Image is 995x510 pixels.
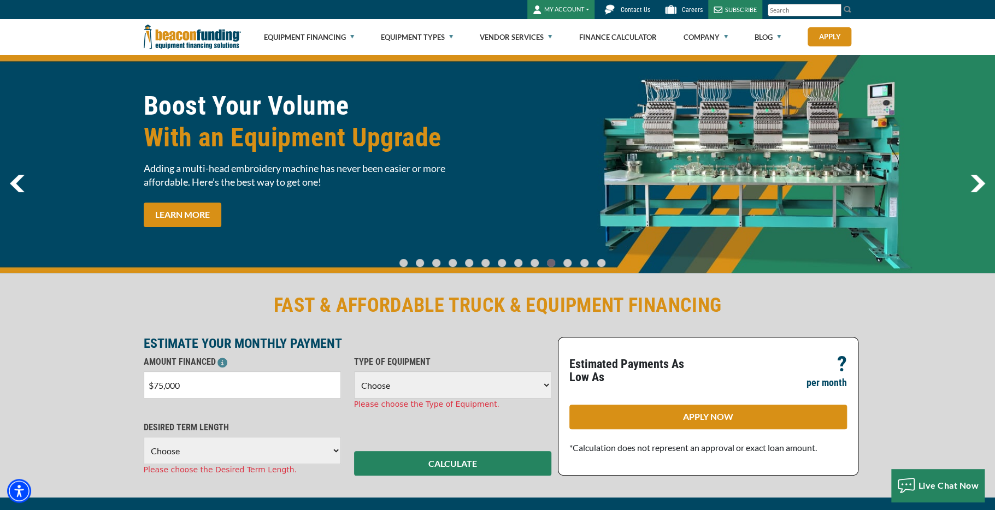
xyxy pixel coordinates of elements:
[684,20,728,55] a: Company
[264,20,354,55] a: Equipment Financing
[381,20,453,55] a: Equipment Types
[480,20,552,55] a: Vendor Services
[10,175,25,192] img: Left Navigator
[544,258,557,268] a: Go To Slide 9
[569,405,847,429] a: APPLY NOW
[578,258,591,268] a: Go To Slide 11
[397,258,410,268] a: Go To Slide 0
[594,258,608,268] a: Go To Slide 12
[682,6,703,14] span: Careers
[808,27,851,46] a: Apply
[479,258,492,268] a: Go To Slide 5
[970,175,985,192] a: next
[843,5,852,14] img: Search
[144,122,491,153] span: With an Equipment Upgrade
[354,355,551,369] p: TYPE OF EQUIPMENT
[528,258,541,268] a: Go To Slide 8
[621,6,650,14] span: Contact Us
[569,442,817,453] span: *Calculation does not represent an approval or exact loan amount.
[495,258,508,268] a: Go To Slide 6
[569,358,702,384] p: Estimated Payments As Low As
[561,258,574,268] a: Go To Slide 10
[144,90,491,153] h1: Boost Your Volume
[354,451,551,476] button: CALCULATE
[462,258,475,268] a: Go To Slide 4
[144,337,551,350] p: ESTIMATE YOUR MONTHLY PAYMENT
[511,258,525,268] a: Go To Slide 7
[144,203,221,227] a: LEARN MORE Boost Your VolumeWith an Equipment Upgrade
[7,479,31,503] div: Accessibility Menu
[891,469,985,502] button: Live Chat Now
[10,175,25,192] a: previous
[755,20,781,55] a: Blog
[144,464,341,476] div: Please choose the Desired Term Length.
[144,355,341,369] p: AMOUNT FINANCED
[413,258,426,268] a: Go To Slide 1
[144,421,341,434] p: DESIRED TERM LENGTH
[144,19,241,55] img: Beacon Funding Corporation logo
[354,399,551,410] div: Please choose the Type of Equipment.
[429,258,443,268] a: Go To Slide 2
[768,4,841,16] input: Search
[970,175,985,192] img: Right Navigator
[919,480,979,490] span: Live Chat Now
[830,6,839,15] a: Clear search text
[806,376,847,389] p: per month
[144,371,341,399] input: $
[144,293,852,318] h2: FAST & AFFORDABLE TRUCK & EQUIPMENT FINANCING
[579,20,656,55] a: Finance Calculator
[144,162,491,189] span: Adding a multi-head embroidery machine has never been easier or more affordable. Here’s the best ...
[446,258,459,268] a: Go To Slide 3
[837,358,847,371] p: ?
